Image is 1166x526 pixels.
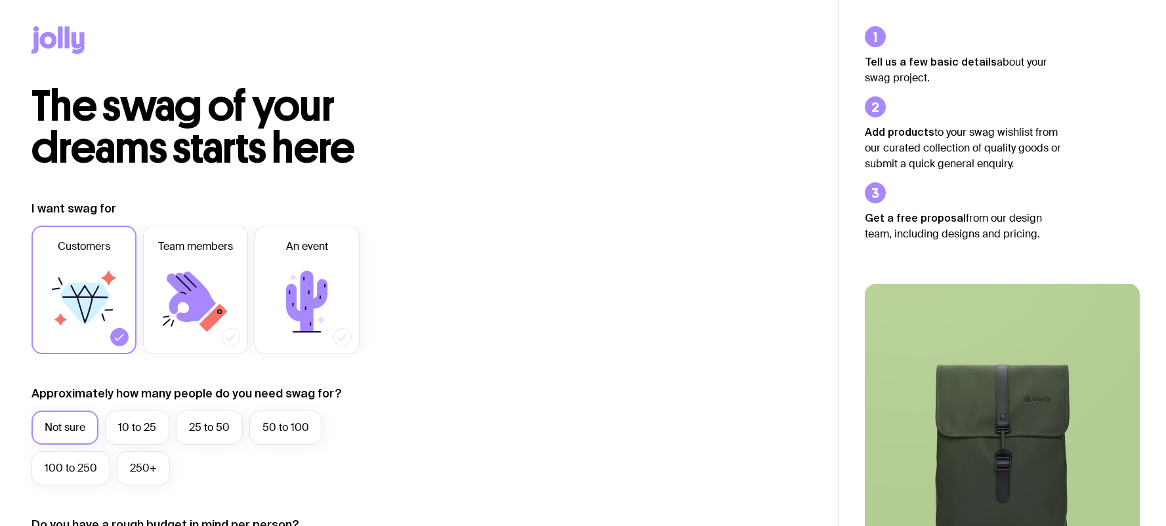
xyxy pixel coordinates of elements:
label: Approximately how many people do you need swag for? [31,386,342,401]
strong: Get a free proposal [865,212,966,224]
span: Team members [158,239,233,254]
label: 100 to 250 [31,451,110,485]
label: 25 to 50 [176,411,243,445]
strong: Tell us a few basic details [865,56,997,68]
p: about your swag project. [865,54,1062,86]
span: Customers [58,239,110,254]
p: to your swag wishlist from our curated collection of quality goods or submit a quick general enqu... [865,124,1062,172]
span: The swag of your dreams starts here [31,80,355,174]
span: An event [286,239,328,254]
label: Not sure [31,411,98,445]
p: from our design team, including designs and pricing. [865,210,1062,242]
strong: Add products [865,126,934,138]
label: 10 to 25 [105,411,169,445]
label: I want swag for [31,201,116,216]
label: 250+ [117,451,170,485]
label: 50 to 100 [249,411,322,445]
